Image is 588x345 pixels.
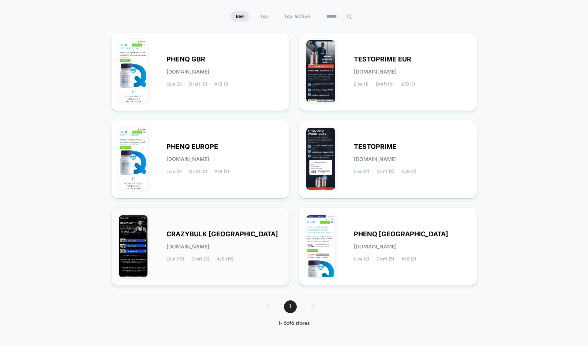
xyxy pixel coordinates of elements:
[401,256,416,262] span: A/B (2)
[306,40,335,102] img: TESTOPRIME_EUR
[354,157,397,162] span: [DOMAIN_NAME]
[231,11,249,22] span: New
[166,157,209,162] span: [DOMAIN_NAME]
[166,57,205,62] span: PHENQ GBR
[402,169,416,174] span: A/B (2)
[354,144,397,149] span: TESTOPRIME
[401,82,415,87] span: A/B (1)
[166,144,218,149] span: PHENQ EUROPE
[377,256,394,262] span: Draft (5)
[376,82,394,87] span: Draft (0)
[354,256,369,262] span: Live (2)
[354,69,397,74] span: [DOMAIN_NAME]
[119,40,148,102] img: PHENQ_GBR
[259,320,329,327] div: 1 - 6 of 6 stores
[306,128,335,190] img: TESTOPRIME
[119,128,148,190] img: PHENQ_EUROPE
[189,82,207,87] span: Draft (0)
[377,169,394,174] span: Draft (3)
[255,11,273,22] span: Top
[306,215,335,277] img: PHENQ_USA
[214,82,228,87] span: A/B (1)
[279,11,315,22] span: Top Active
[214,169,229,174] span: A/B (2)
[354,82,368,87] span: Live (1)
[284,300,297,313] span: 1
[166,232,278,237] span: CRAZYBULK [GEOGRAPHIC_DATA]
[119,215,148,277] img: CRAZYBULK_USA
[354,169,369,174] span: Live (2)
[166,69,209,74] span: [DOMAIN_NAME]
[354,244,397,249] span: [DOMAIN_NAME]
[189,169,207,174] span: Draft (0)
[217,256,233,262] span: A/B (19)
[347,14,352,19] img: edit
[166,256,184,262] span: Live (19)
[166,82,182,87] span: Live (2)
[191,256,209,262] span: Draft (3)
[354,232,448,237] span: PHENQ [GEOGRAPHIC_DATA]
[354,57,411,62] span: TESTOPRIME EUR
[166,244,209,249] span: [DOMAIN_NAME]
[166,169,182,174] span: Live (2)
